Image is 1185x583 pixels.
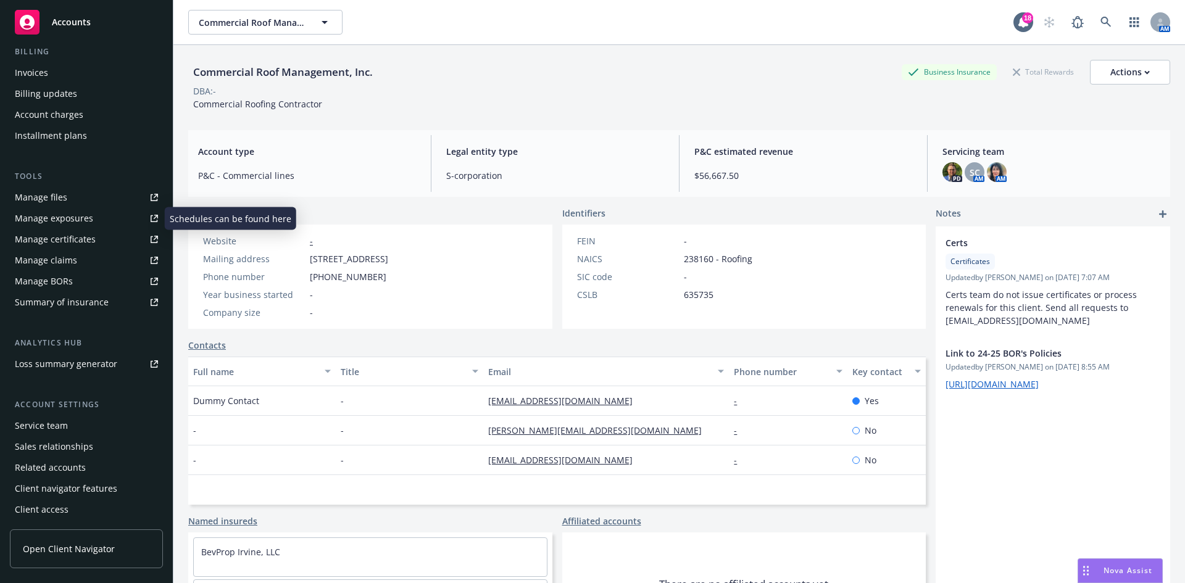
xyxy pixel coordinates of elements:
[946,378,1039,390] a: [URL][DOMAIN_NAME]
[684,288,713,301] span: 635735
[10,5,163,39] a: Accounts
[10,479,163,498] a: Client navigator features
[341,453,344,466] span: -
[188,10,343,35] button: Commercial Roof Management, Inc.
[310,235,313,247] a: -
[193,98,322,110] span: Commercial Roofing Contractor
[10,188,163,207] a: Manage files
[10,105,163,125] a: Account charges
[562,515,641,527] a: Affiliated accounts
[310,252,388,265] span: [STREET_ADDRESS]
[10,437,163,457] a: Sales relationships
[950,256,990,267] span: Certificates
[865,424,876,437] span: No
[734,454,747,466] a: -
[987,162,1007,182] img: photo
[488,424,712,436] a: [PERSON_NAME][EMAIL_ADDRESS][DOMAIN_NAME]
[193,365,317,378] div: Full name
[15,126,87,146] div: Installment plans
[684,234,687,247] span: -
[10,126,163,146] a: Installment plans
[193,85,216,97] div: DBA: -
[15,479,117,498] div: Client navigator features
[341,394,344,407] span: -
[310,270,386,283] span: [PHONE_NUMBER]
[446,145,664,158] span: Legal entity type
[10,209,163,228] span: Manage exposures
[336,357,483,386] button: Title
[10,229,163,249] a: Manage certificates
[694,145,912,158] span: P&C estimated revenue
[1037,10,1062,35] a: Start snowing
[193,424,196,437] span: -
[946,347,1128,360] span: Link to 24-25 BOR's Policies
[15,437,93,457] div: Sales relationships
[734,365,828,378] div: Phone number
[847,357,926,386] button: Key contact
[1078,558,1163,583] button: Nova Assist
[1090,60,1170,85] button: Actions
[10,337,163,349] div: Analytics hub
[10,271,163,291] a: Manage BORs
[1110,60,1150,84] div: Actions
[946,289,1139,326] span: Certs team do not issue certificates or process renewals for this client. Send all requests to [E...
[942,162,962,182] img: photo
[483,357,729,386] button: Email
[203,270,305,283] div: Phone number
[341,424,344,437] span: -
[902,64,997,80] div: Business Insurance
[15,458,86,478] div: Related accounts
[188,515,257,527] a: Named insureds
[203,288,305,301] div: Year business started
[10,458,163,478] a: Related accounts
[1022,12,1033,23] div: 18
[10,63,163,83] a: Invoices
[577,288,679,301] div: CSLB
[188,339,226,352] a: Contacts
[694,169,912,182] span: $56,667.50
[936,226,1170,337] div: CertsCertificatesUpdatedby [PERSON_NAME] on [DATE] 7:07 AMCerts team do not issue certificates or...
[852,365,907,378] div: Key contact
[52,17,91,27] span: Accounts
[203,234,305,247] div: Website
[970,166,980,179] span: SC
[10,292,163,312] a: Summary of insurance
[942,145,1160,158] span: Servicing team
[10,250,163,270] a: Manage claims
[684,252,752,265] span: 238160 - Roofing
[865,453,876,466] span: No
[15,105,83,125] div: Account charges
[23,542,115,555] span: Open Client Navigator
[198,145,416,158] span: Account type
[15,500,69,519] div: Client access
[193,394,259,407] span: Dummy Contact
[10,46,163,58] div: Billing
[199,16,306,29] span: Commercial Roof Management, Inc.
[15,292,109,312] div: Summary of insurance
[1104,565,1152,576] span: Nova Assist
[729,357,847,386] button: Phone number
[865,394,879,407] span: Yes
[946,272,1160,283] span: Updated by [PERSON_NAME] on [DATE] 7:07 AM
[446,169,664,182] span: S-corporation
[201,546,280,558] a: BevProp Irvine, LLC
[936,207,961,221] span: Notes
[577,270,679,283] div: SIC code
[10,416,163,436] a: Service team
[203,252,305,265] div: Mailing address
[198,169,416,182] span: P&C - Commercial lines
[1007,64,1080,80] div: Total Rewards
[488,365,710,378] div: Email
[1155,207,1170,221] a: add
[936,337,1170,400] div: Link to 24-25 BOR's PoliciesUpdatedby [PERSON_NAME] on [DATE] 8:55 AM[URL][DOMAIN_NAME]
[15,354,117,374] div: Loss summary generator
[1078,559,1094,582] div: Drag to move
[15,63,48,83] div: Invoices
[193,453,196,466] span: -
[188,357,336,386] button: Full name
[684,270,687,283] span: -
[10,354,163,374] a: Loss summary generator
[734,395,747,407] a: -
[310,306,313,319] span: -
[15,250,77,270] div: Manage claims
